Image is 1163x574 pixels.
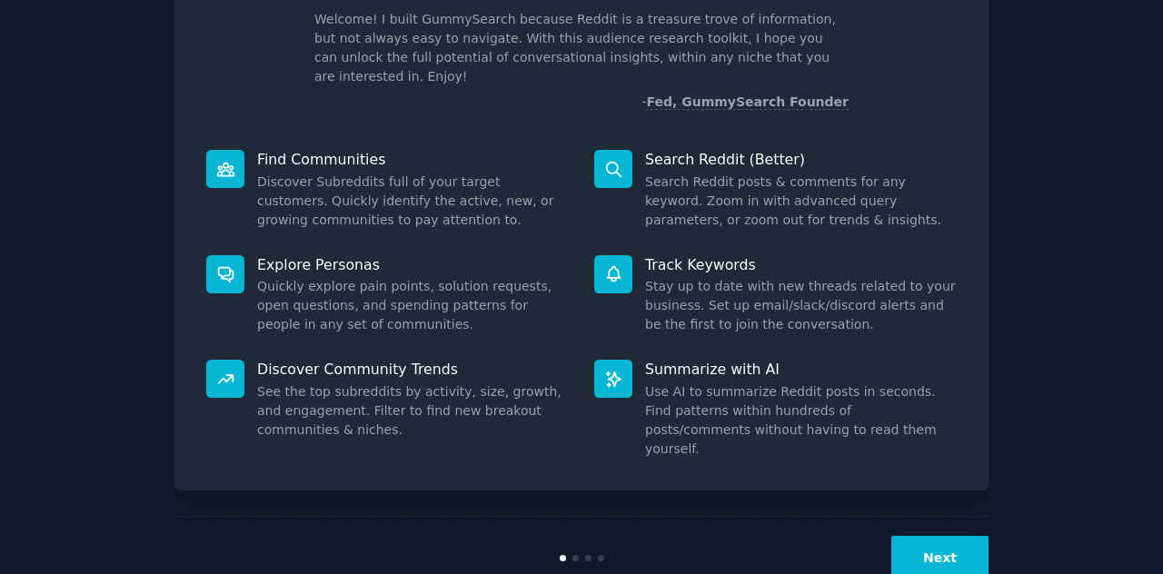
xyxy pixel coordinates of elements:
[641,93,849,112] div: -
[257,277,569,334] dd: Quickly explore pain points, solution requests, open questions, and spending patterns for people ...
[257,255,569,274] p: Explore Personas
[645,255,957,274] p: Track Keywords
[257,360,569,379] p: Discover Community Trends
[645,382,957,459] dd: Use AI to summarize Reddit posts in seconds. Find patterns within hundreds of posts/comments with...
[646,94,849,110] a: Fed, GummySearch Founder
[645,150,957,169] p: Search Reddit (Better)
[645,277,957,334] dd: Stay up to date with new threads related to your business. Set up email/slack/discord alerts and ...
[257,150,569,169] p: Find Communities
[314,10,849,86] p: Welcome! I built GummySearch because Reddit is a treasure trove of information, but not always ea...
[645,360,957,379] p: Summarize with AI
[257,173,569,230] dd: Discover Subreddits full of your target customers. Quickly identify the active, new, or growing c...
[645,173,957,230] dd: Search Reddit posts & comments for any keyword. Zoom in with advanced query parameters, or zoom o...
[257,382,569,440] dd: See the top subreddits by activity, size, growth, and engagement. Filter to find new breakout com...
